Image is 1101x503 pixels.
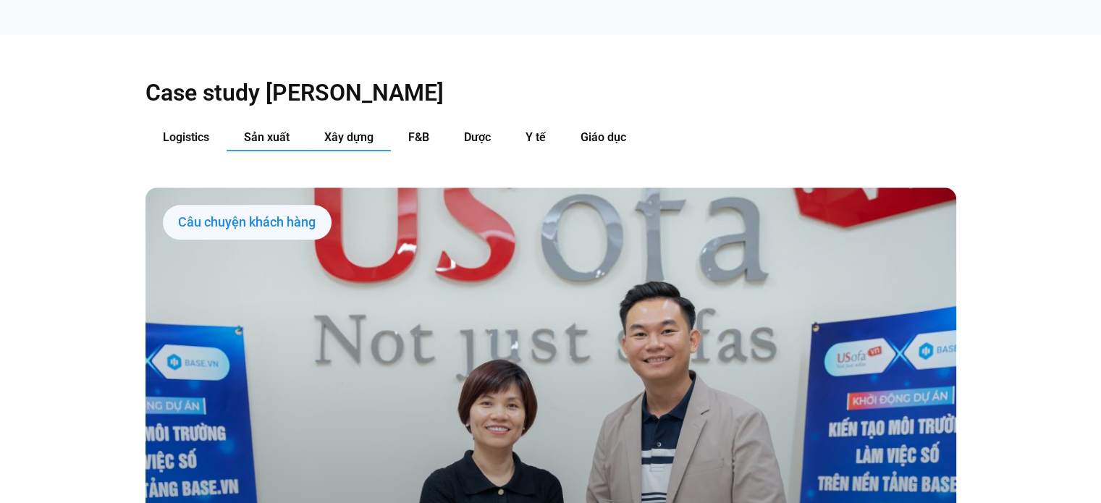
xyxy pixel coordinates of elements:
[408,130,429,144] span: F&B
[244,130,290,144] span: Sản xuất
[145,78,956,107] h2: Case study [PERSON_NAME]
[526,130,546,144] span: Y tế
[163,205,332,240] div: Câu chuyện khách hàng
[324,130,374,144] span: Xây dựng
[581,130,626,144] span: Giáo dục
[464,130,491,144] span: Dược
[163,130,209,144] span: Logistics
